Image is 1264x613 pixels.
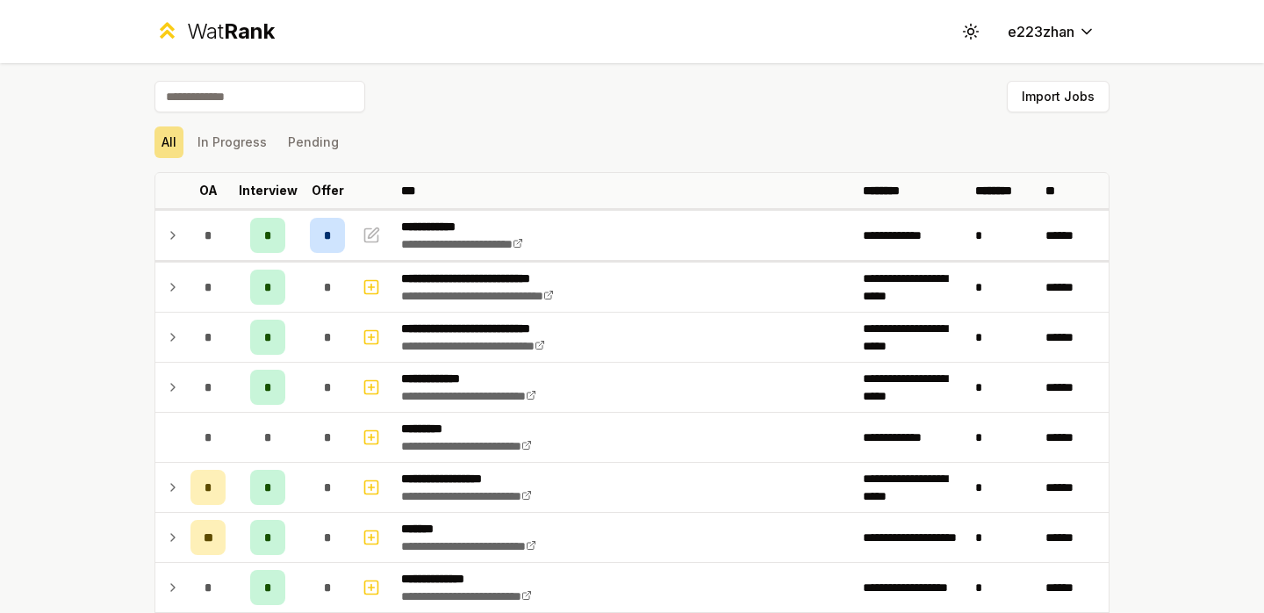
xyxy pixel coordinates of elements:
button: e223zhan [994,16,1110,47]
button: Import Jobs [1007,81,1110,112]
p: OA [199,182,218,199]
div: Wat [187,18,275,46]
button: All [154,126,183,158]
p: Offer [312,182,344,199]
a: WatRank [154,18,275,46]
span: e223zhan [1008,21,1074,42]
span: Rank [224,18,275,44]
button: In Progress [190,126,274,158]
button: Pending [281,126,346,158]
p: Interview [239,182,298,199]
